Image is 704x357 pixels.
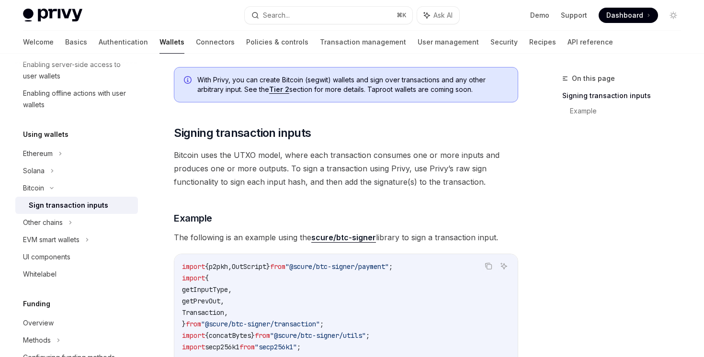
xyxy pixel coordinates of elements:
a: Security [490,31,518,54]
span: On this page [572,73,615,84]
span: Ask AI [433,11,453,20]
span: Example [174,212,212,225]
span: With Privy, you can create Bitcoin (segwit) wallets and sign over transactions and any other arbi... [197,75,508,94]
a: UI components [15,248,138,266]
span: secp256k1 [205,343,239,351]
span: ⌘ K [397,11,407,19]
span: ; [297,343,301,351]
button: Toggle dark mode [666,8,681,23]
a: Recipes [529,31,556,54]
span: import [182,262,205,271]
a: Connectors [196,31,235,54]
span: "@scure/btc-signer/payment" [285,262,389,271]
a: Authentication [99,31,148,54]
span: import [182,343,205,351]
button: Ask AI [417,7,459,24]
span: Signing transaction inputs [174,125,311,141]
span: ; [389,262,393,271]
a: Sign transaction inputs [15,197,138,214]
span: Transaction [182,308,224,317]
span: from [255,331,270,340]
span: "@scure/btc-signer/utils" [270,331,366,340]
div: Solana [23,165,45,177]
div: Enabling server-side access to user wallets [23,59,132,82]
a: Basics [65,31,87,54]
span: import [182,274,205,282]
span: Bitcoin uses the UTXO model, where each transaction consumes one or more inputs and produces one ... [174,148,518,189]
span: } [251,331,255,340]
div: Sign transaction inputs [29,200,108,211]
span: "secp256k1" [255,343,297,351]
span: import [182,331,205,340]
a: Support [561,11,587,20]
span: , [220,297,224,305]
a: Transaction management [320,31,406,54]
div: Whitelabel [23,268,57,280]
div: UI components [23,251,70,263]
a: scure/btc-signer [311,233,376,243]
a: Enabling offline actions with user wallets [15,85,138,113]
img: light logo [23,9,82,22]
a: Example [570,103,689,119]
span: OutScript [232,262,266,271]
span: getPrevOut [182,297,220,305]
span: { [205,274,209,282]
div: Search... [263,10,290,21]
a: Dashboard [599,8,658,23]
a: Policies & controls [246,31,308,54]
button: Ask AI [498,260,510,272]
a: Whitelabel [15,266,138,283]
a: Welcome [23,31,54,54]
a: API reference [568,31,613,54]
a: Demo [530,11,549,20]
a: Signing transaction inputs [562,88,689,103]
div: Other chains [23,217,63,228]
span: , [228,262,232,271]
span: , [224,308,228,317]
span: from [186,320,201,328]
span: { [205,331,209,340]
span: ; [366,331,370,340]
button: Search...⌘K [245,7,412,24]
div: EVM smart wallets [23,234,79,245]
span: "@scure/btc-signer/transaction" [201,320,320,328]
h5: Funding [23,298,50,310]
div: Methods [23,335,51,346]
a: User management [418,31,479,54]
span: , [228,285,232,294]
h5: Using wallets [23,129,68,140]
span: getInputType [182,285,228,294]
a: Overview [15,314,138,332]
span: } [182,320,186,328]
a: Tier 2 [269,85,289,94]
span: { [205,262,209,271]
span: from [239,343,255,351]
span: from [270,262,285,271]
div: Bitcoin [23,182,44,194]
a: Wallets [159,31,184,54]
span: concatBytes [209,331,251,340]
span: The following is an example using the library to sign a transaction input. [174,231,518,244]
div: Overview [23,317,54,329]
div: Ethereum [23,148,53,159]
div: Enabling offline actions with user wallets [23,88,132,111]
span: } [266,262,270,271]
span: ; [320,320,324,328]
button: Copy the contents from the code block [482,260,495,272]
a: Enabling server-side access to user wallets [15,56,138,85]
span: Dashboard [606,11,643,20]
svg: Info [184,76,193,86]
span: p2pkh [209,262,228,271]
